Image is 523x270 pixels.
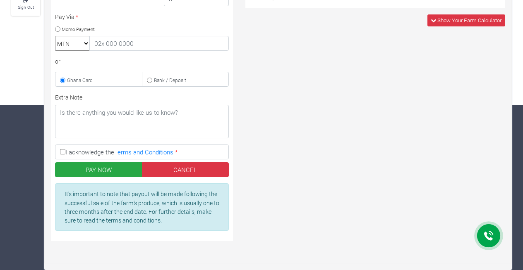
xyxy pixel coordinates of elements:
[65,189,219,225] p: It's important to note that payout will be made following the successful sale of the farm's produ...
[142,162,229,177] a: CANCEL
[55,162,142,177] button: PAY NOW
[114,148,173,156] a: Terms and Conditions
[55,12,78,21] label: Pay Via:
[437,17,501,24] span: Show Your Farm Calculator
[147,78,152,83] input: Bank / Deposit
[55,144,229,159] label: I acknowledge the
[67,77,93,83] small: Ghana Card
[89,36,229,51] input: 02x 000 0000
[62,26,95,32] small: Momo Payment
[60,78,65,83] input: Ghana Card
[55,26,60,32] input: Momo Payment
[60,149,65,154] input: I acknowledge theTerms and Conditions *
[154,77,186,83] small: Bank / Deposit
[18,4,34,10] small: Sign Out
[55,57,229,66] div: or
[55,93,84,102] label: Extra Note:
